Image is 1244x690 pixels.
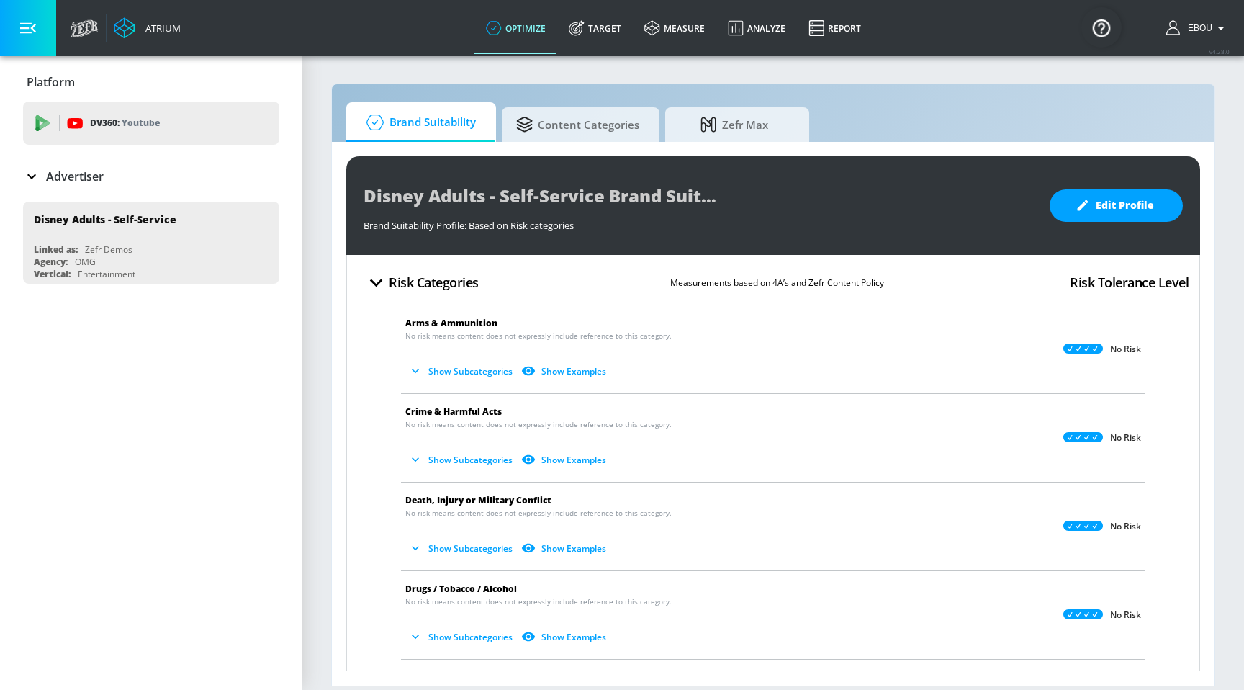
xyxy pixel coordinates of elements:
div: DV360: Youtube [23,102,279,145]
button: Show Examples [518,359,612,383]
span: Zefr Max [680,107,789,142]
div: Vertical: [34,268,71,280]
span: Crime & Harmful Acts [405,406,502,418]
p: DV360: [90,115,160,131]
span: No risk means content does not expressly include reference to this category. [405,596,672,607]
span: No risk means content does not expressly include reference to this category. [405,331,672,341]
a: Target [557,2,633,54]
button: Show Subcategories [405,537,518,560]
button: Risk Categories [358,266,484,300]
button: Show Examples [518,537,612,560]
a: measure [633,2,716,54]
span: Brand Suitability [361,105,476,140]
button: Edit Profile [1050,189,1183,222]
a: optimize [474,2,557,54]
div: Disney Adults - Self-Service [34,212,176,226]
div: Brand Suitability Profile: Based on Risk categories [364,212,1035,232]
span: login as: ebou.njie@zefr.com [1182,23,1212,33]
div: Disney Adults - Self-ServiceLinked as:Zefr DemosAgency:OMGVertical:Entertainment [23,202,279,284]
div: Agency: [34,256,68,268]
span: Arms & Ammunition [405,317,497,329]
button: Show Examples [518,448,612,472]
span: Drugs / Tobacco / Alcohol [405,583,517,595]
div: Advertiser [23,156,279,197]
button: Show Examples [518,625,612,649]
span: Content Categories [516,107,639,142]
p: No Risk [1110,609,1141,621]
span: No risk means content does not expressly include reference to this category. [405,508,672,519]
p: No Risk [1110,432,1141,444]
p: Measurements based on 4A’s and Zefr Content Policy [670,275,884,290]
p: Youtube [122,115,160,130]
a: Report [797,2,873,54]
h4: Risk Tolerance Level [1070,272,1189,292]
span: Edit Profile [1078,197,1154,215]
p: Advertiser [46,169,104,184]
h4: Risk Categories [389,272,479,292]
span: Death, Injury or Military Conflict [405,494,551,506]
p: No Risk [1110,521,1141,532]
div: Atrium [140,22,181,35]
div: Zefr Demos [85,243,132,256]
a: Atrium [114,17,181,39]
a: Analyze [716,2,797,54]
button: Show Subcategories [405,359,518,383]
div: Entertainment [78,268,135,280]
button: Show Subcategories [405,448,518,472]
button: Open Resource Center [1081,7,1122,48]
button: Ebou [1166,19,1230,37]
span: No risk means content does not expressly include reference to this category. [405,419,672,430]
div: OMG [75,256,96,268]
p: Platform [27,74,75,90]
span: v 4.28.0 [1209,48,1230,55]
div: Linked as: [34,243,78,256]
div: Platform [23,62,279,102]
button: Show Subcategories [405,625,518,649]
p: No Risk [1110,344,1141,355]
